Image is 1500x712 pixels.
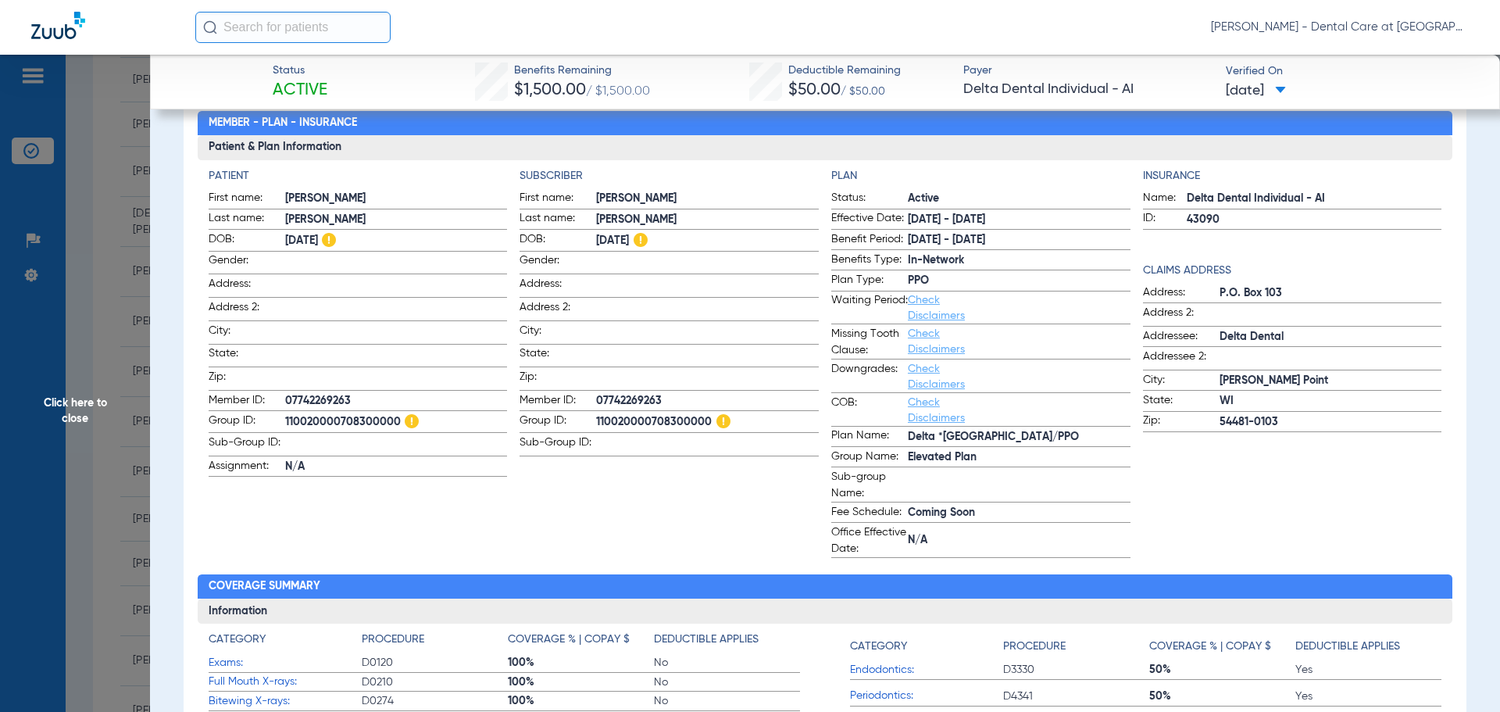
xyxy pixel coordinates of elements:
[831,272,908,291] span: Plan Type:
[285,191,508,207] span: [PERSON_NAME]
[1149,689,1295,704] span: 50%
[908,505,1130,521] span: Coming Soon
[209,631,362,653] app-breakdown-title: Category
[831,428,908,446] span: Plan Name:
[209,369,285,390] span: Zip:
[209,231,285,251] span: DOB:
[209,693,362,710] span: Bitewing X-rays:
[596,191,819,207] span: [PERSON_NAME]
[209,392,285,411] span: Member ID:
[405,414,419,428] img: Hazard
[908,232,1130,249] span: [DATE] - [DATE]
[831,210,908,229] span: Effective Date:
[831,292,908,324] span: Waiting Period:
[1143,168,1442,184] h4: Insurance
[1149,631,1295,660] app-breakdown-title: Coverage % | Copay $
[195,12,391,43] input: Search for patients
[514,63,650,79] span: Benefits Remaining
[520,369,596,390] span: Zip:
[586,85,650,98] span: / $1,500.00
[1143,372,1220,391] span: City:
[841,86,885,97] span: / $50.00
[285,393,508,410] span: 07742269263
[209,276,285,297] span: Address:
[831,168,1130,184] h4: Plan
[596,413,819,432] span: 110020000708300000
[1003,689,1149,704] span: D4341
[1143,190,1187,209] span: Name:
[520,231,596,251] span: DOB:
[209,210,285,229] span: Last name:
[285,212,508,228] span: [PERSON_NAME]
[1149,639,1271,655] h4: Coverage % | Copay $
[209,674,362,690] span: Full Mouth X-rays:
[908,397,965,424] a: Check Disclaimers
[654,631,800,653] app-breakdown-title: Deductible Applies
[209,168,508,184] h4: Patient
[1220,329,1442,345] span: Delta Dental
[831,524,908,557] span: Office Effective Date:
[831,469,908,502] span: Sub-group Name:
[654,674,800,690] span: No
[831,504,908,523] span: Fee Schedule:
[850,662,1003,678] span: Endodontics:
[831,395,908,426] span: COB:
[1143,392,1220,411] span: State:
[1143,210,1187,229] span: ID:
[1220,373,1442,389] span: [PERSON_NAME] Point
[520,210,596,229] span: Last name:
[520,323,596,344] span: City:
[273,80,327,102] span: Active
[908,429,1130,445] span: Delta *[GEOGRAPHIC_DATA]/PPO
[908,449,1130,466] span: Elevated Plan
[520,276,596,297] span: Address:
[1295,689,1441,704] span: Yes
[209,458,285,477] span: Assignment:
[596,393,819,410] span: 07742269263
[1220,393,1442,410] span: WI
[362,655,508,671] span: D0120
[908,212,1130,228] span: [DATE] - [DATE]
[1143,263,1442,279] h4: Claims Address
[1143,349,1220,370] span: Addressee 2:
[788,82,841,98] span: $50.00
[1295,639,1400,655] h4: Deductible Applies
[963,63,1212,79] span: Payer
[198,111,1453,136] h2: Member - Plan - Insurance
[203,20,217,34] img: Search Icon
[831,252,908,270] span: Benefits Type:
[362,674,508,690] span: D0210
[1187,191,1442,207] span: Delta Dental Individual - AI
[31,12,85,39] img: Zuub Logo
[1003,662,1149,678] span: D3330
[654,655,800,671] span: No
[654,693,800,709] span: No
[520,392,596,411] span: Member ID:
[520,190,596,209] span: First name:
[1143,413,1220,431] span: Zip:
[362,631,424,648] h4: Procedure
[1187,212,1442,228] span: 43090
[1149,662,1295,678] span: 50%
[831,231,908,250] span: Benefit Period:
[520,168,819,184] h4: Subscriber
[850,631,1003,660] app-breakdown-title: Category
[209,435,285,456] span: Sub-Group ID:
[362,693,508,709] span: D0274
[209,299,285,320] span: Address 2:
[508,674,654,690] span: 100%
[634,233,648,247] img: Hazard
[908,532,1130,549] span: N/A
[322,233,336,247] img: Hazard
[209,631,266,648] h4: Category
[1003,631,1149,660] app-breakdown-title: Procedure
[1295,631,1441,660] app-breakdown-title: Deductible Applies
[1226,81,1286,101] span: [DATE]
[520,345,596,367] span: State:
[273,63,327,79] span: Status
[285,231,508,251] span: [DATE]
